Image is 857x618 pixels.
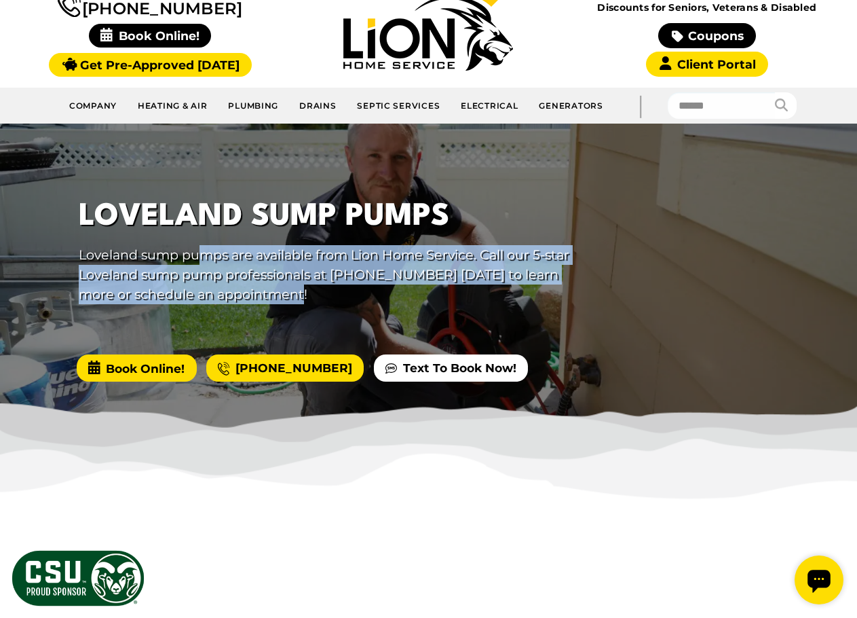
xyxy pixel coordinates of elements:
a: Electrical [451,93,529,118]
a: Septic Services [347,93,451,118]
span: Discounts for Seniors, Veterans & Disabled [571,3,843,12]
a: Text To Book Now! [374,355,528,382]
h1: Loveland Sump Pumps [79,194,573,240]
div: Open chat widget [5,5,54,54]
a: Drains [289,93,347,118]
a: [PHONE_NUMBER] [206,355,364,382]
a: Heating & Air [128,93,218,118]
a: Client Portal [646,52,768,77]
img: CSU Sponsor Badge [10,549,146,608]
a: Generators [529,93,613,118]
span: Book Online! [89,24,212,48]
a: Get Pre-Approved [DATE] [49,53,252,77]
div: | [613,88,668,124]
a: Company [59,93,128,118]
span: Book Online! [77,355,196,382]
p: Loveland sump pumps are available from Lion Home Service. Call our 5-star Loveland sump pump prof... [79,245,573,304]
a: Coupons [658,23,756,48]
a: Plumbing [218,93,289,118]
